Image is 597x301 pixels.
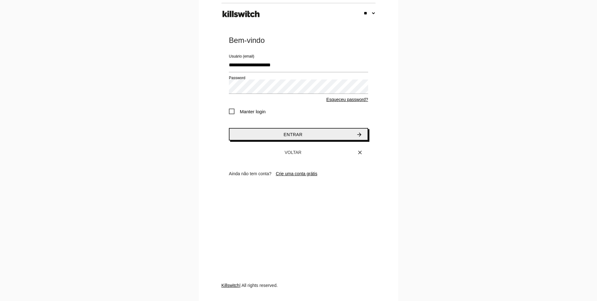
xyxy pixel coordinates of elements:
a: Esqueceu password? [326,97,368,102]
button: Entrararrow_forward [229,128,368,140]
a: Killswitch [221,283,239,288]
div: Bem-vindo [229,35,368,45]
div: | All rights reserved. [221,282,376,301]
span: Entrar [284,132,303,137]
span: Ainda não tem conta? [229,171,271,176]
label: Usuário (email) [229,54,254,59]
i: close [357,147,363,158]
label: Password [229,75,245,81]
span: Voltar [285,150,302,155]
i: arrow_forward [356,129,363,140]
a: Crie uma conta grátis [276,171,317,176]
span: Manter login [229,108,266,115]
img: ks-logo-black-footer.png [221,8,261,20]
